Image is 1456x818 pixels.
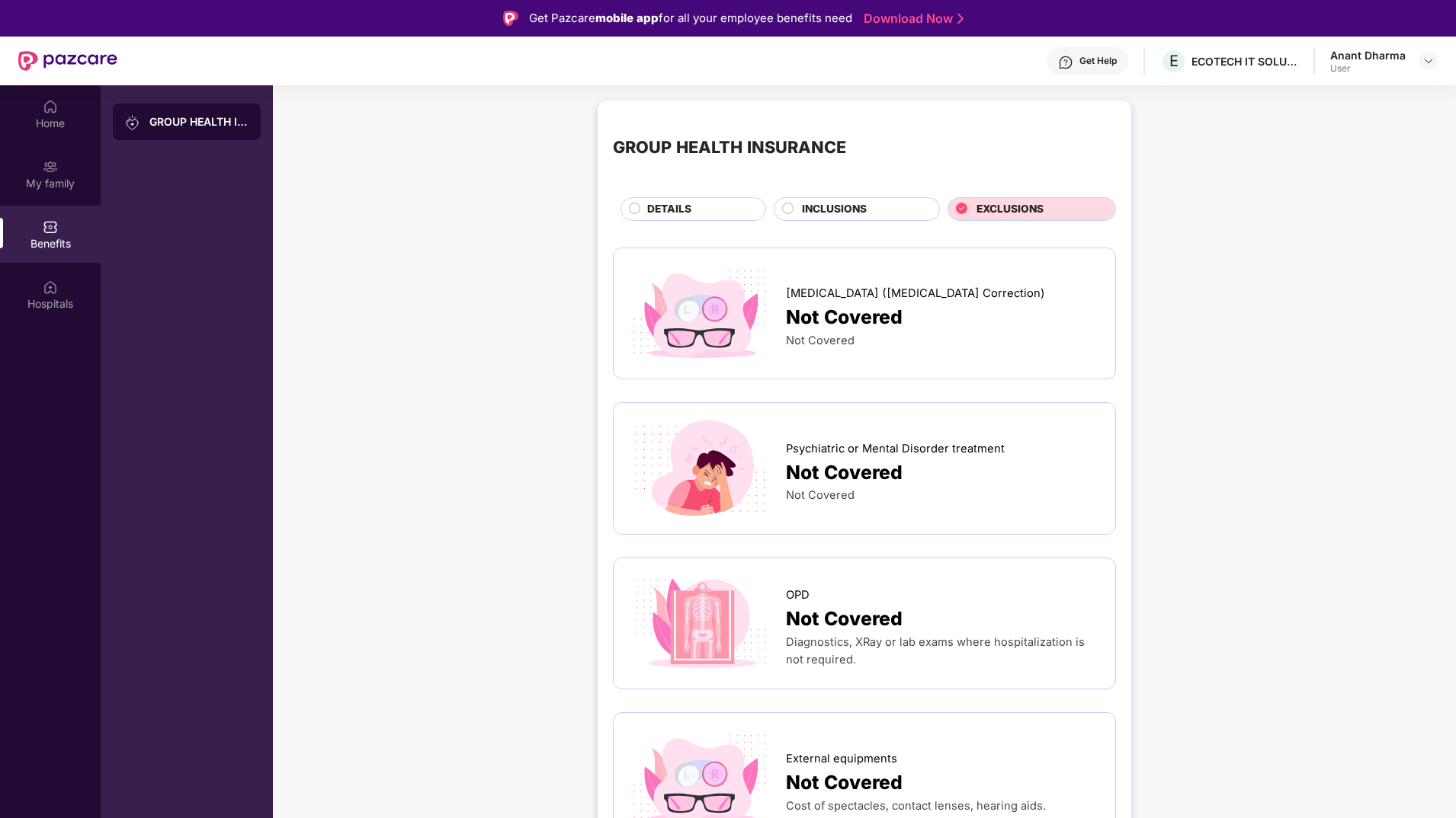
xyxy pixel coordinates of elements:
span: DETAILS [647,201,691,218]
div: Get Help [1079,55,1117,67]
span: Cost of spectacles, contact lenses, hearing aids. [786,799,1046,813]
img: icon [629,418,773,519]
img: icon [629,264,773,364]
span: Not Covered [786,604,903,634]
div: GROUP HEALTH INSURANCE [149,114,249,129]
img: svg+xml;base64,PHN2ZyBpZD0iRHJvcGRvd24tMzJ4MzIiIHhtbG5zPSJodHRwOi8vd3d3LnczLm9yZy8yMDAwL3N2ZyIgd2... [1422,55,1435,67]
img: Stroke [957,11,964,27]
img: svg+xml;base64,PHN2ZyBpZD0iSGVscC0zMngzMiIgeG1sbnM9Imh0dHA6Ly93d3cudzMub3JnLzIwMDAvc3ZnIiB3aWR0aD... [1058,55,1073,70]
div: Anant Dharma [1330,48,1406,62]
span: External equipments [786,750,897,768]
span: Not Covered [786,488,855,502]
div: GROUP HEALTH INSURANCE [613,134,846,160]
span: OPD [786,586,810,604]
div: User [1330,62,1406,75]
img: svg+xml;base64,PHN2ZyB3aWR0aD0iMjAiIGhlaWdodD0iMjAiIHZpZXdCb3g9IjAgMCAyMCAyMCIgZmlsbD0ibm9uZSIgeG... [43,159,58,174]
img: icon [629,574,773,674]
span: Not Covered [786,458,903,487]
span: Psychiatric or Mental Disorder treatment [786,440,1005,458]
span: [MEDICAL_DATA] ([MEDICAL_DATA] Correction) [786,285,1045,302]
strong: mobile app [595,11,659,25]
img: svg+xml;base64,PHN2ZyBpZD0iSG9tZSIgeG1sbnM9Imh0dHA6Ly93d3cudzMub3JnLzIwMDAvc3ZnIiB3aWR0aD0iMjAiIG... [43,99,58,114]
span: INCLUSIONS [802,201,867,218]
div: Get Pazcare for all your employee benefits need [529,9,852,27]
img: svg+xml;base64,PHN2ZyB3aWR0aD0iMjAiIGhlaWdodD0iMjAiIHZpZXdCb3g9IjAgMCAyMCAyMCIgZmlsbD0ibm9uZSIgeG... [125,115,140,130]
span: Not Covered [786,334,855,347]
span: Not Covered [786,302,903,332]
img: svg+xml;base64,PHN2ZyBpZD0iQmVuZWZpdHMiIHhtbG5zPSJodHRwOi8vd3d3LnczLm9yZy8yMDAwL3N2ZyIgd2lkdGg9Ij... [43,219,58,235]
span: Not Covered [786,768,903,797]
div: ECOTECH IT SOLUTIONS PRIVATE LIMITED [1191,54,1298,69]
span: Diagnostics, XRay or lab exams where hospitalization is not required. [786,635,1085,666]
img: Logo [503,11,518,26]
span: E [1169,52,1179,70]
img: svg+xml;base64,PHN2ZyBpZD0iSG9zcGl0YWxzIiB4bWxucz0iaHR0cDovL3d3dy53My5vcmcvMjAwMC9zdmciIHdpZHRoPS... [43,280,58,295]
a: Download Now [864,11,959,27]
span: EXCLUSIONS [977,201,1044,218]
img: New Pazcare Logo [18,51,117,71]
